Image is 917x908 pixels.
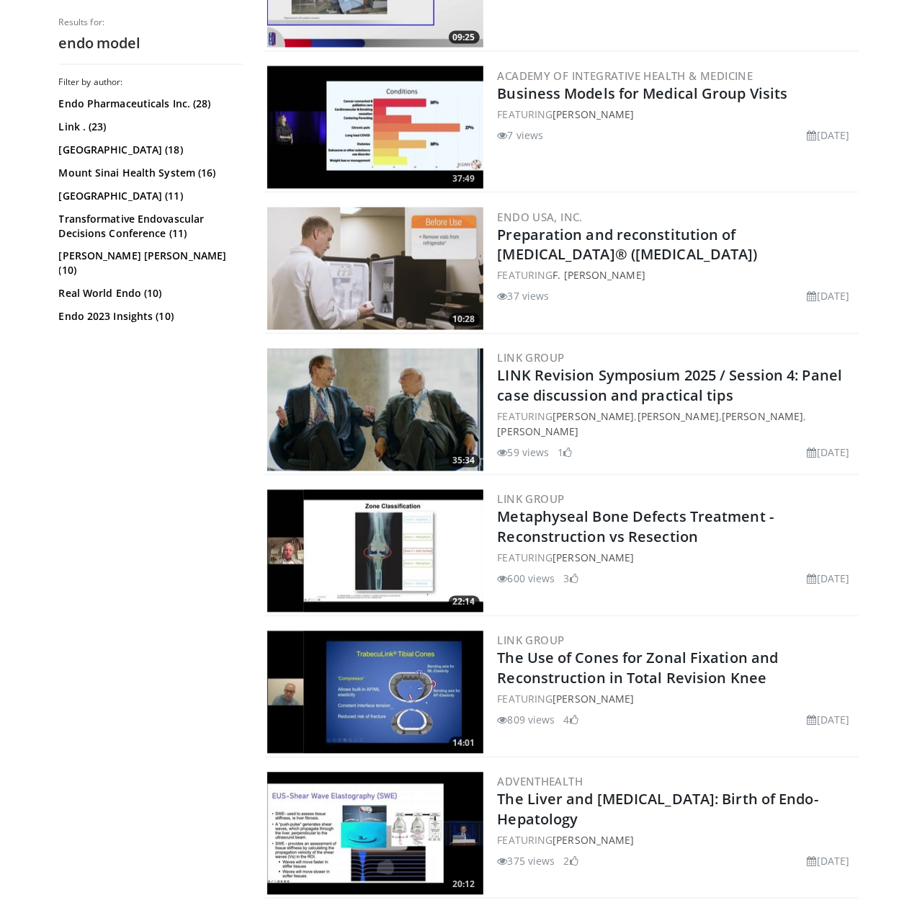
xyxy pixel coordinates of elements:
a: AdventHealth [498,775,583,789]
div: FEATURING [498,551,856,566]
a: [PERSON_NAME] [553,410,634,424]
a: 10:28 [267,208,483,330]
a: 22:14 [267,490,483,613]
a: [GEOGRAPHIC_DATA] (11) [59,189,239,203]
a: Endo USA, Inc. [498,210,583,224]
a: 37:49 [267,66,483,189]
img: 37cc3f87-a756-4602-8b82-a6199829bc64.300x170_q85_crop-smart_upscale.jpg [267,773,483,895]
span: 09:25 [449,31,480,44]
span: 20:12 [449,878,480,891]
li: [DATE] [808,289,850,304]
a: Link . (23) [59,120,239,134]
a: LINK Group [498,633,565,648]
div: FEATURING [498,107,856,122]
div: FEATURING , , , [498,409,856,440]
li: 1 [558,445,573,460]
li: 4 [564,713,578,728]
a: 14:01 [267,631,483,754]
a: [PERSON_NAME] [498,425,579,439]
a: Metaphyseal Bone Defects Treatment - Reconstruction vs Resection [498,507,774,547]
a: LINK Group [498,492,565,507]
li: 37 views [498,289,550,304]
li: [DATE] [808,854,850,869]
div: FEATURING [498,692,856,707]
img: f763ad4d-af6c-432c-8f2b-c2daf47df9ae.300x170_q85_crop-smart_upscale.jpg [267,349,483,471]
span: 37:49 [449,172,480,185]
li: 375 views [498,854,555,869]
h2: endo model [59,34,243,53]
a: [GEOGRAPHIC_DATA] (18) [59,143,239,157]
a: [PERSON_NAME] [553,107,634,121]
a: Academy of Integrative Health & Medicine [498,68,753,83]
p: Results for: [59,17,243,28]
a: F. [PERSON_NAME] [553,269,645,282]
a: Mount Sinai Health System (16) [59,166,239,180]
img: ab89541e-13d0-49f0-812b-38e61ef681fd.300x170_q85_crop-smart_upscale.jpg [267,208,483,330]
li: 809 views [498,713,555,728]
li: [DATE] [808,445,850,460]
h3: Filter by author: [59,76,243,88]
a: [PERSON_NAME] [PERSON_NAME] (10) [59,249,239,278]
a: Business Models for Medical Group Visits [498,84,788,103]
img: a7b4aafd-1bb9-4db4-80a9-b3e1e55ce2ac.300x170_q85_crop-smart_upscale.jpg [267,66,483,189]
a: LINK Revision Symposium 2025 / Session 4: Panel case discussion and practical tips [498,366,843,406]
a: Preparation and reconstitution of [MEDICAL_DATA]® ([MEDICAL_DATA]) [498,225,758,264]
li: 7 views [498,128,544,143]
div: FEATURING [498,833,856,848]
a: The Liver and [MEDICAL_DATA]: Birth of Endo-Hepatology [498,790,818,829]
a: [PERSON_NAME] [638,410,719,424]
li: 3 [564,571,578,587]
span: 10:28 [449,313,480,326]
a: 35:34 [267,349,483,471]
span: 14:01 [449,737,480,750]
a: The Use of Cones for Zonal Fixation and Reconstruction in Total Revision Knee [498,649,779,688]
li: 2 [564,854,578,869]
li: 59 views [498,445,550,460]
div: FEATURING [498,268,856,283]
a: Endo Pharmaceuticals Inc. (28) [59,97,239,111]
a: LINK Group [498,351,565,365]
a: [PERSON_NAME] [553,693,634,706]
span: 35:34 [449,455,480,468]
li: [DATE] [808,128,850,143]
li: 600 views [498,571,555,587]
a: Real World Endo (10) [59,287,239,301]
a: [PERSON_NAME] [722,410,803,424]
img: cc1394eb-e188-41b2-9547-23bb685709ab.300x170_q85_crop-smart_upscale.jpg [267,631,483,754]
span: 22:14 [449,596,480,609]
a: Endo 2023 Insights (10) [59,310,239,324]
li: [DATE] [808,571,850,587]
a: Transformative Endovascular Decisions Conference (11) [59,212,239,241]
li: [DATE] [808,713,850,728]
a: [PERSON_NAME] [553,834,634,847]
a: 20:12 [267,773,483,895]
a: [PERSON_NAME] [553,551,634,565]
img: 2503789c-e9b5-480a-b3eb-a76451afab11.300x170_q85_crop-smart_upscale.jpg [267,490,483,613]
